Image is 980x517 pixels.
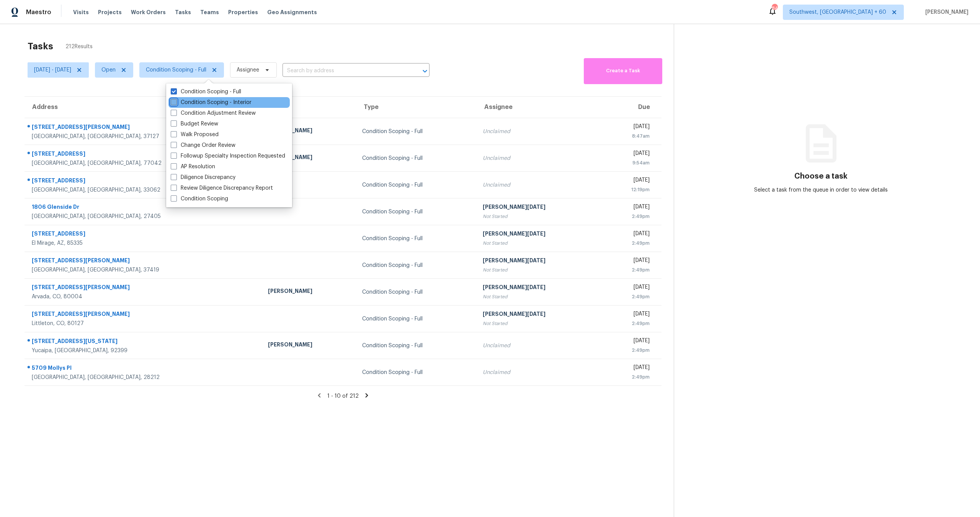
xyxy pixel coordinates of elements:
div: Condition Scoping - Full [362,128,470,135]
div: Condition Scoping - Full [362,262,470,269]
div: [DATE] [607,150,650,159]
input: Search by address [283,65,408,77]
div: [STREET_ADDRESS][PERSON_NAME] [32,123,256,133]
div: Not Started [483,213,595,220]
div: [GEOGRAPHIC_DATA], [GEOGRAPHIC_DATA], 33062 [32,186,256,194]
label: Budget Review [171,120,218,128]
div: [PERSON_NAME][DATE] [483,310,595,320]
span: Maestro [26,8,51,16]
div: [STREET_ADDRESS] [32,177,256,186]
th: Address [24,97,262,118]
div: [STREET_ADDRESS][PERSON_NAME] [32,283,256,293]
div: Arvada, CO, 80004 [32,293,256,301]
th: Type [356,97,477,118]
th: Assignee [477,97,601,118]
span: [DATE] - [DATE] [34,66,71,74]
div: 842 [772,5,777,12]
div: Condition Scoping - Full [362,208,470,216]
div: [GEOGRAPHIC_DATA], [GEOGRAPHIC_DATA], 28212 [32,374,256,381]
div: [PERSON_NAME][DATE] [483,203,595,213]
div: [STREET_ADDRESS] [32,150,256,159]
span: Condition Scoping - Full [146,66,206,74]
div: [DATE] [607,176,650,186]
label: Diligence Discrepancy [171,174,235,181]
span: Teams [200,8,219,16]
div: El Mirage, AZ, 85335 [32,239,256,247]
div: Condition Scoping - Full [362,315,470,323]
div: Yucaipa, [GEOGRAPHIC_DATA], 92399 [32,347,256,354]
div: 12:19pm [607,186,650,193]
div: Unclaimed [483,342,595,350]
span: 212 Results [65,43,93,50]
div: 2:49pm [607,293,650,301]
div: [PERSON_NAME] [268,341,350,350]
div: [PERSON_NAME] [268,127,350,136]
div: Condition Scoping - Full [362,342,470,350]
span: Work Orders [131,8,166,16]
h2: Tasks [28,42,53,50]
span: 1 - 10 of 212 [327,393,359,399]
div: [DATE] [607,364,650,373]
th: Due [601,97,661,118]
div: [STREET_ADDRESS] [32,230,256,239]
div: Unclaimed [483,181,595,189]
div: Not Started [483,320,595,327]
label: Condition Scoping - Interior [171,99,252,106]
div: [DATE] [607,123,650,132]
label: Change Order Review [171,141,235,149]
span: Create a Task [588,67,658,75]
span: [PERSON_NAME] [922,8,969,16]
div: [PERSON_NAME] [268,153,350,163]
div: [PERSON_NAME][DATE] [483,283,595,293]
div: [DATE] [607,337,650,346]
div: [STREET_ADDRESS][US_STATE] [32,337,256,347]
div: [DATE] [607,257,650,266]
div: [GEOGRAPHIC_DATA], [GEOGRAPHIC_DATA], 77042 [32,159,256,167]
div: Unclaimed [483,369,595,376]
div: 2:49pm [607,346,650,354]
div: [DATE] [607,230,650,239]
div: [PERSON_NAME][DATE] [483,230,595,239]
div: 9:54am [607,159,650,167]
th: HPM [262,97,356,118]
div: Not Started [483,239,595,247]
h3: Choose a task [794,172,848,180]
div: [DATE] [607,203,650,213]
span: Visits [73,8,89,16]
div: 2:49pm [607,373,650,381]
div: Condition Scoping - Full [362,154,470,162]
div: Littleton, CO, 80127 [32,320,256,327]
label: Followup Specialty Inspection Requested [171,152,285,160]
div: Condition Scoping - Full [362,369,470,376]
span: Open [101,66,116,74]
span: Assignee [237,66,259,74]
div: 8:47am [607,132,650,140]
span: Geo Assignments [267,8,317,16]
div: [STREET_ADDRESS][PERSON_NAME] [32,310,256,320]
div: Not Started [483,293,595,301]
div: [GEOGRAPHIC_DATA], [GEOGRAPHIC_DATA], 27405 [32,213,256,220]
span: Projects [98,8,122,16]
button: Open [420,66,430,76]
span: Southwest, [GEOGRAPHIC_DATA] + 60 [789,8,886,16]
label: Walk Proposed [171,131,219,138]
label: Condition Scoping [171,195,228,203]
div: 2:49pm [607,320,650,327]
label: Condition Adjustment Review [171,109,256,117]
span: Properties [228,8,258,16]
button: Create a Task [584,58,662,84]
div: 1806 Glenside Dr [32,203,256,213]
div: Select a task from the queue in order to view details [748,186,895,194]
div: Condition Scoping - Full [362,288,470,296]
div: Unclaimed [483,154,595,162]
div: [DATE] [607,310,650,320]
label: AP Resolution [171,163,215,171]
div: Condition Scoping - Full [362,181,470,189]
span: Tasks [175,10,191,15]
div: [PERSON_NAME][DATE] [483,257,595,266]
div: Condition Scoping - Full [362,235,470,242]
div: [GEOGRAPHIC_DATA], [GEOGRAPHIC_DATA], 37419 [32,266,256,274]
div: 2:49pm [607,266,650,274]
div: Unclaimed [483,128,595,135]
div: Not Started [483,266,595,274]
